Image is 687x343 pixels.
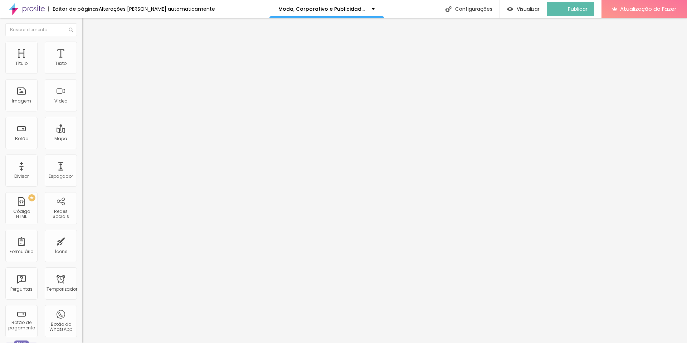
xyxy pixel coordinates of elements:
[54,135,67,142] font: Mapa
[500,2,547,16] button: Visualizar
[12,98,31,104] font: Imagem
[455,5,492,13] font: Configurações
[49,173,73,179] font: Espaçador
[547,2,594,16] button: Publicar
[15,135,28,142] font: Botão
[445,6,452,12] img: Ícone
[55,248,67,254] font: Ícone
[568,5,588,13] font: Publicar
[620,5,676,13] font: Atualização do Fazer
[517,5,540,13] font: Visualizar
[15,60,28,66] font: Título
[10,286,33,292] font: Perguntas
[278,5,430,13] font: Moda, Corporativo e Publicidade - SoutoMaior Fotografia
[13,208,30,219] font: Código HTML
[49,321,72,332] font: Botão do WhatsApp
[53,5,99,13] font: Editor de páginas
[53,208,69,219] font: Redes Sociais
[99,5,215,13] font: Alterações [PERSON_NAME] automaticamente
[14,173,29,179] font: Divisor
[47,286,77,292] font: Temporizador
[10,248,33,254] font: Formulário
[8,319,35,330] font: Botão de pagamento
[54,98,67,104] font: Vídeo
[55,60,67,66] font: Texto
[5,23,77,36] input: Buscar elemento
[69,28,73,32] img: Ícone
[507,6,513,12] img: view-1.svg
